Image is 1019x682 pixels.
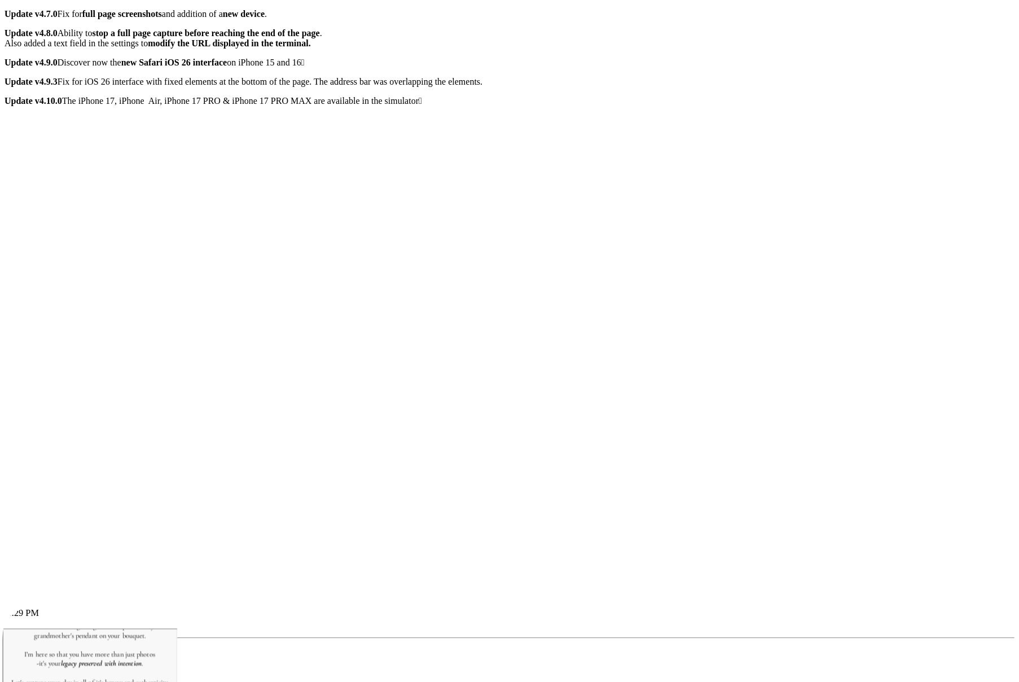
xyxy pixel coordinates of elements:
strong: stop a full page capture before reaching the end of the page [93,28,320,38]
p: Genuine, emotive imagery documented and frozen in time. [4,56,165,65]
strong: new device [223,9,265,19]
em: legacy [56,28,72,37]
p: The iPhone 17, iPhone Air, iPhone 17 PRO & iPhone 17 PRO MAX are available in the simulator [5,96,1014,106]
p: Ability to . Also added a text field in the settings to [5,28,1014,49]
em: with [99,28,111,37]
i:  [301,58,305,67]
p: -it's your . [4,28,165,37]
strong: modify the URL displayed in the terminal. [148,38,310,48]
em: intention [112,28,135,37]
div: Change model [5,643,1014,653]
strong: Update v4.10.0 [5,96,62,106]
strong: new Safari iOS 26 interface [121,58,227,67]
p: Fix for and addition of a . [5,9,1014,19]
div: SEE MORE [66,80,104,90]
strong: full page screenshots [82,9,162,19]
p: I’m here so that you have more than just photos [4,19,165,28]
button: SEE MORE [55,73,115,97]
strong: Update v4.7.0 [5,9,58,19]
p: Let's capture your day in all of it's luxury and authenticity. [4,47,165,56]
i:  [419,96,422,106]
strong: Update v4.9.3 [5,77,58,86]
strong: Update v4.9.0 [5,58,58,67]
strong: Update v4.8.0 [5,28,58,38]
p: Discover now the on iPhone 15 and 16 [5,58,1014,68]
em: preserved [74,28,97,37]
p: Fix for iOS 26 interface with fixed elements at the bottom of the page. The address bar was overl... [5,77,1014,87]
